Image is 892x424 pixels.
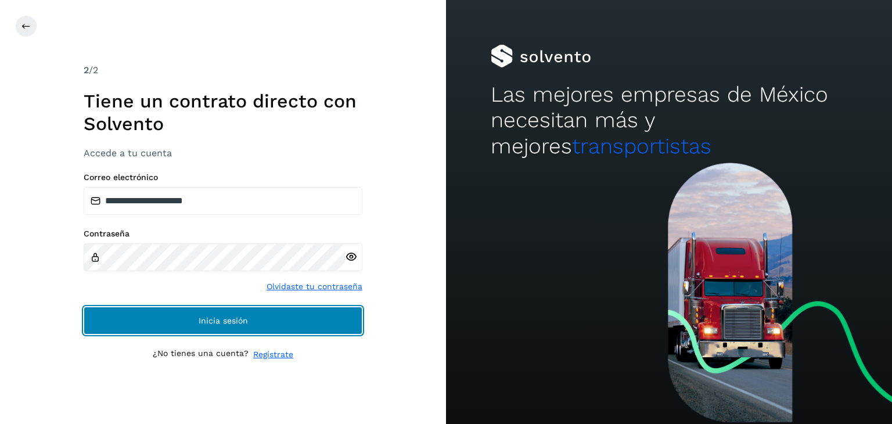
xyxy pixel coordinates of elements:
[84,64,89,76] span: 2
[253,348,293,361] a: Regístrate
[267,281,362,293] a: Olvidaste tu contraseña
[199,317,248,325] span: Inicia sesión
[491,82,847,159] h2: Las mejores empresas de México necesitan más y mejores
[84,307,362,335] button: Inicia sesión
[84,173,362,182] label: Correo electrónico
[153,348,249,361] p: ¿No tienes una cuenta?
[572,134,711,159] span: transportistas
[84,229,362,239] label: Contraseña
[84,90,362,135] h1: Tiene un contrato directo con Solvento
[84,63,362,77] div: /2
[84,148,362,159] h3: Accede a tu cuenta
